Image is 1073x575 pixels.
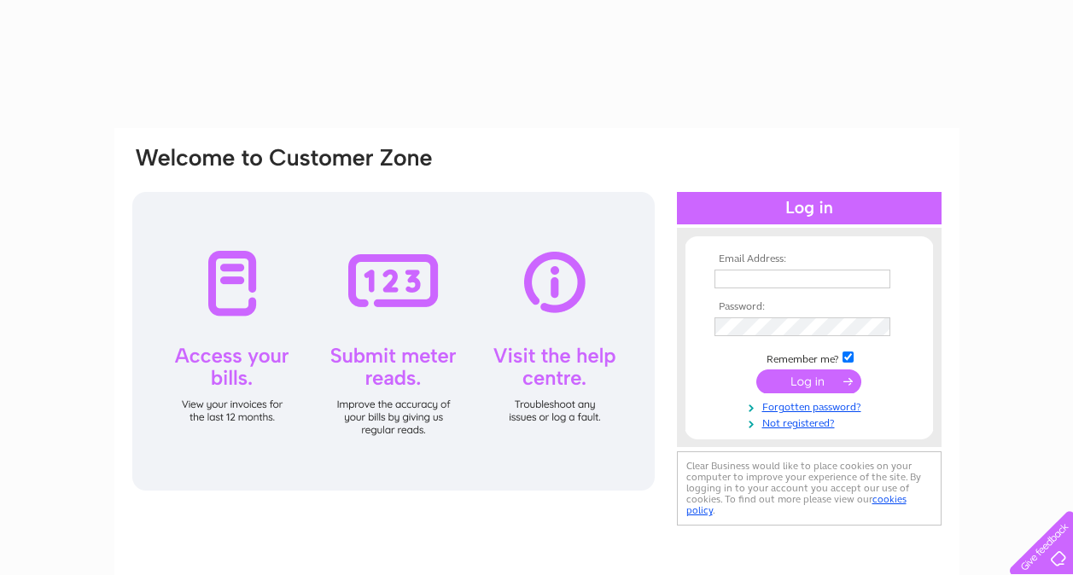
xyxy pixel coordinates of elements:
[710,253,908,265] th: Email Address:
[677,451,942,526] div: Clear Business would like to place cookies on your computer to improve your experience of the sit...
[714,398,908,414] a: Forgotten password?
[714,414,908,430] a: Not registered?
[686,493,907,516] a: cookies policy
[710,301,908,313] th: Password:
[756,369,861,393] input: Submit
[710,349,908,366] td: Remember me?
